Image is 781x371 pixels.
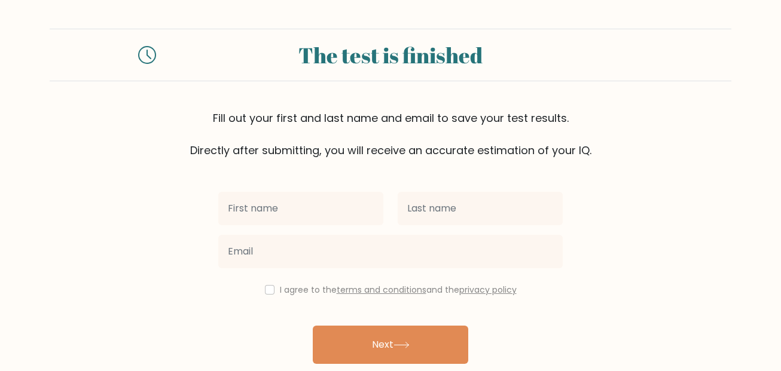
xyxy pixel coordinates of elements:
[313,326,468,364] button: Next
[337,284,426,296] a: terms and conditions
[170,39,611,71] div: The test is finished
[218,235,563,268] input: Email
[50,110,731,158] div: Fill out your first and last name and email to save your test results. Directly after submitting,...
[459,284,517,296] a: privacy policy
[398,192,563,225] input: Last name
[218,192,383,225] input: First name
[280,284,517,296] label: I agree to the and the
